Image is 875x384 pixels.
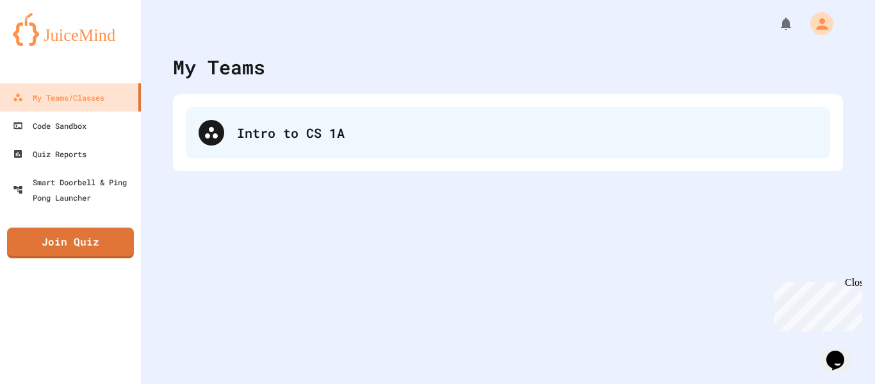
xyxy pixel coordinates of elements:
[13,146,86,162] div: Quiz Reports
[237,123,817,142] div: Intro to CS 1A
[13,13,128,46] img: logo-orange.svg
[5,5,88,81] div: Chat with us now!Close
[13,118,86,133] div: Code Sandbox
[13,90,104,105] div: My Teams/Classes
[769,277,862,331] iframe: chat widget
[186,107,830,158] div: Intro to CS 1A
[173,53,265,81] div: My Teams
[755,13,797,35] div: My Notifications
[13,174,136,205] div: Smart Doorbell & Ping Pong Launcher
[821,333,862,371] iframe: chat widget
[797,9,837,38] div: My Account
[7,228,134,258] a: Join Quiz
